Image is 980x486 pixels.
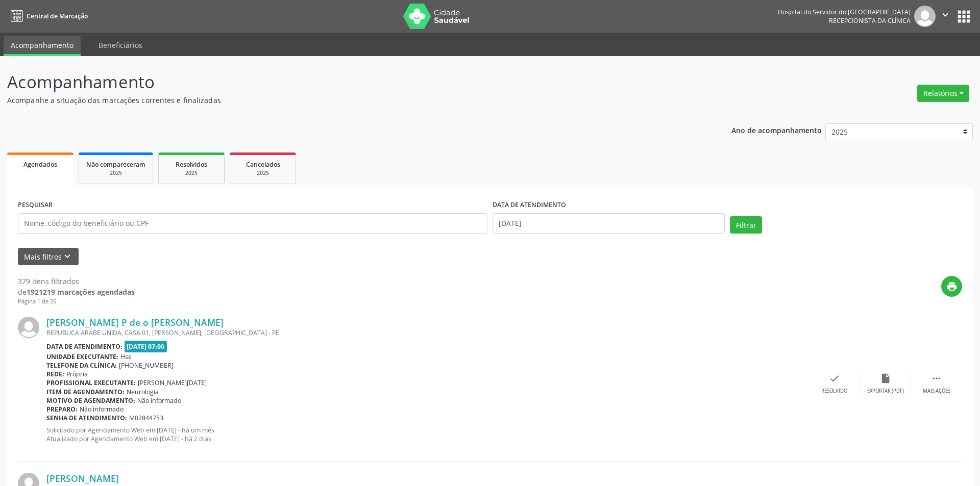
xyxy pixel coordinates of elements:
div: de [18,287,135,297]
span: [PERSON_NAME][DATE] [138,378,207,387]
b: Data de atendimento: [46,342,122,351]
b: Rede: [46,370,64,378]
label: DATA DE ATENDIMENTO [493,197,566,213]
img: img [914,6,936,27]
i: keyboard_arrow_down [62,251,73,262]
p: Acompanhe a situação das marcações correntes e finalizadas [7,95,683,106]
div: 2025 [86,169,145,177]
span: Recepcionista da clínica [829,16,911,25]
span: Cancelados [246,160,280,169]
div: REPUBLICA ARABE UNIDA, CASA 01, [PERSON_NAME], [GEOGRAPHIC_DATA] - PE [46,328,809,337]
b: Motivo de agendamento: [46,396,135,405]
span: Não informado [137,396,181,405]
span: Hse [120,352,132,361]
a: Beneficiários [91,36,150,54]
span: Resolvidos [176,160,207,169]
b: Profissional executante: [46,378,136,387]
p: Acompanhamento [7,69,683,95]
b: Item de agendamento: [46,388,125,396]
input: Nome, código do beneficiário ou CPF [18,213,487,234]
div: Resolvido [821,388,847,395]
i: print [946,281,958,292]
p: Solicitado por Agendamento Web em [DATE] - há um mês Atualizado por Agendamento Web em [DATE] - h... [46,426,809,443]
span: Neurologia [127,388,159,396]
b: Senha de atendimento: [46,414,127,422]
input: Selecione um intervalo [493,213,725,234]
div: 2025 [237,169,288,177]
span: M02844753 [129,414,163,422]
span: Agendados [23,160,57,169]
button: apps [955,8,973,25]
span: Própria [66,370,88,378]
button: Relatórios [917,85,969,102]
button: Filtrar [730,216,762,234]
i: insert_drive_file [880,373,891,384]
div: Página 1 de 26 [18,297,135,306]
div: 379 itens filtrados [18,276,135,287]
b: Unidade executante: [46,352,118,361]
b: Preparo: [46,405,78,414]
a: [PERSON_NAME] P de o [PERSON_NAME] [46,317,224,328]
span: Não compareceram [86,160,145,169]
a: [PERSON_NAME] [46,473,119,484]
div: 2025 [166,169,217,177]
p: Ano de acompanhamento [731,123,822,136]
label: PESQUISAR [18,197,53,213]
div: Exportar (PDF) [867,388,904,395]
span: [DATE] 07:00 [125,341,167,352]
div: Hospital do Servidor do [GEOGRAPHIC_DATA] [778,8,911,16]
button: Mais filtroskeyboard_arrow_down [18,248,79,266]
a: Central de Marcação [7,8,88,24]
i:  [940,9,951,20]
span: Central de Marcação [27,12,88,20]
i: check [829,373,840,384]
span: Não informado [80,405,124,414]
b: Telefone da clínica: [46,361,117,370]
button: print [941,276,962,297]
img: img [18,317,39,338]
span: [PHONE_NUMBER] [119,361,174,370]
button:  [936,6,955,27]
a: Acompanhamento [4,36,81,56]
i:  [931,373,942,384]
div: Mais ações [923,388,950,395]
strong: 1921219 marcações agendadas [27,287,135,297]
